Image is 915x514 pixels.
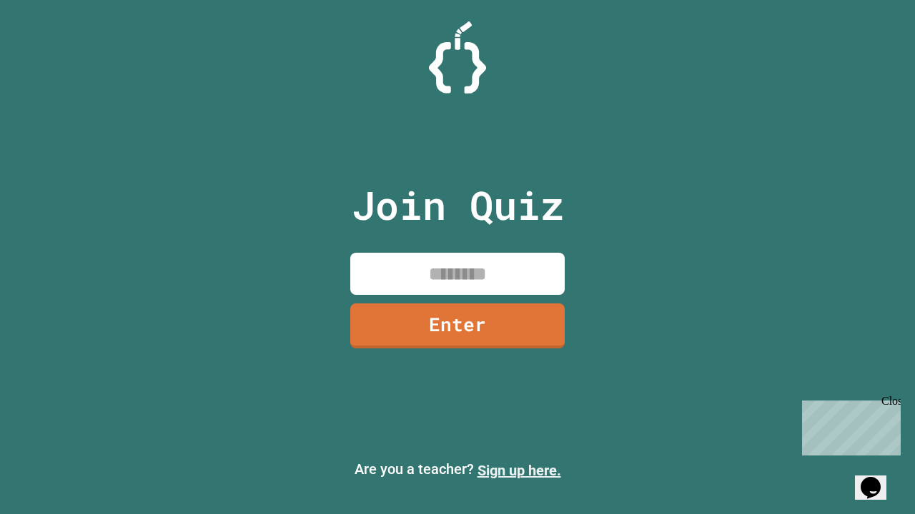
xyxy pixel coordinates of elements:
iframe: chat widget [855,457,901,500]
a: Sign up here. [478,462,561,479]
img: Logo.svg [429,21,486,94]
div: Chat with us now!Close [6,6,99,91]
p: Join Quiz [352,176,564,235]
iframe: chat widget [796,395,901,455]
p: Are you a teacher? [11,458,904,481]
a: Enter [350,303,565,348]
